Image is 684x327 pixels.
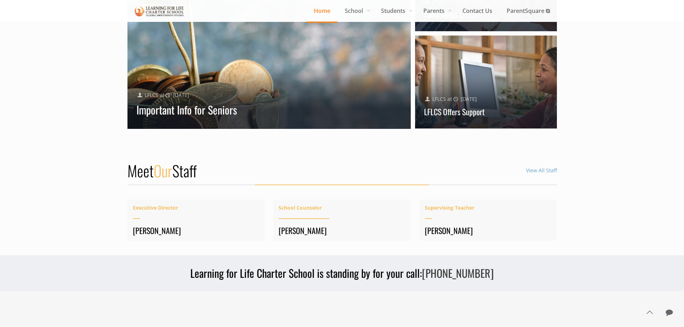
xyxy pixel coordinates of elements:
[279,203,405,212] span: School Counselor
[419,200,557,241] a: Supervising Teacher[PERSON_NAME]
[133,225,260,235] h4: [PERSON_NAME]
[425,225,552,235] h4: [PERSON_NAME]
[160,92,164,98] span: at
[461,95,477,102] span: [DATE]
[416,5,455,16] span: Parents
[145,92,158,98] a: LFLCS
[432,95,446,102] a: LFLCS
[425,203,552,212] span: Supervising Teacher
[173,92,189,98] span: [DATE]
[127,266,557,280] h3: Learning for Life Charter School is standing by for your call:
[338,5,374,16] span: School
[154,159,172,182] span: Our
[136,102,237,118] a: Important Info for Seniors
[127,200,265,241] a: Executive Director[PERSON_NAME]
[499,5,557,16] span: ParentSquare ⧉
[642,305,657,320] a: Back to top icon
[127,161,197,180] h2: Meet Staff
[133,203,260,212] span: Executive Director
[526,167,557,174] a: View All Staff
[424,106,485,117] a: LFLCS Offers Support
[279,225,405,235] h4: [PERSON_NAME]
[374,5,416,16] span: Students
[273,200,411,241] a: School Counselor[PERSON_NAME]
[135,5,184,18] img: Home
[422,265,494,281] a: [PHONE_NUMBER]
[447,95,452,102] span: at
[307,5,338,16] span: Home
[455,5,499,16] span: Contact Us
